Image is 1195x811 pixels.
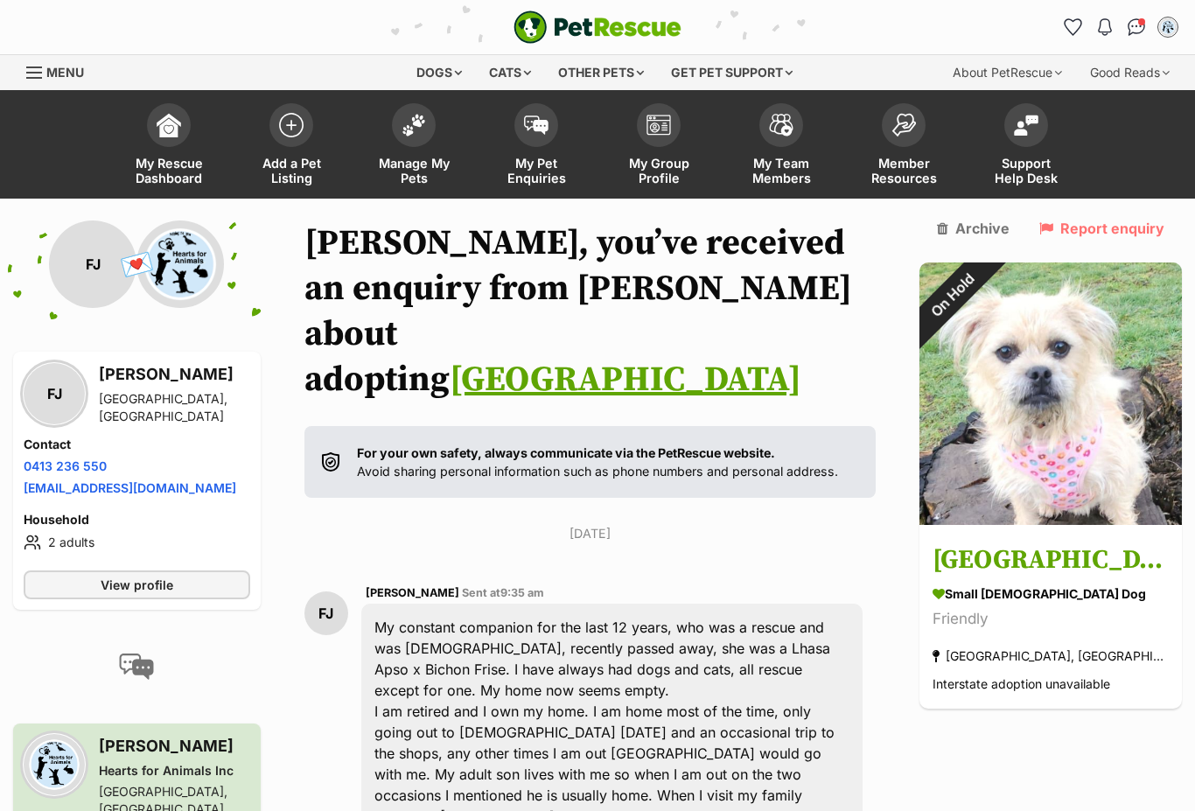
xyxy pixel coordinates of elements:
img: chat-41dd97257d64d25036548639549fe6c8038ab92f7586957e7f3b1b290dea8141.svg [1128,18,1146,36]
h1: [PERSON_NAME], you’ve received an enquiry from [PERSON_NAME] about adopting [304,220,876,402]
img: Hearts for Animals Inc profile pic [136,220,224,308]
img: team-members-icon-5396bd8760b3fe7c0b43da4ab00e1e3bb1a5d9ba89233759b79545d2d3fc5d0d.svg [769,114,793,136]
div: Hearts for Animals Inc [99,762,250,780]
p: Avoid sharing personal information such as phone numbers and personal address. [357,444,838,481]
div: [GEOGRAPHIC_DATA], [GEOGRAPHIC_DATA] [99,390,250,425]
span: My Team Members [742,156,821,185]
a: 0413 236 550 [24,458,107,473]
span: Add a Pet Listing [252,156,331,185]
div: Get pet support [659,55,805,90]
a: Archive [937,220,1010,236]
a: Member Resources [842,94,965,199]
a: My Team Members [720,94,842,199]
div: [GEOGRAPHIC_DATA], [GEOGRAPHIC_DATA] [933,645,1169,668]
span: 9:35 am [500,586,544,599]
h4: Contact [24,436,250,453]
div: Good Reads [1078,55,1182,90]
img: add-pet-listing-icon-0afa8454b4691262ce3f59096e99ab1cd57d4a30225e0717b998d2c9b9846f56.svg [279,113,304,137]
img: help-desk-icon-fdf02630f3aa405de69fd3d07c3f3aa587a6932b1a1747fa1d2bba05be0121f9.svg [1014,115,1038,136]
img: logo-e224e6f780fb5917bec1dbf3a21bbac754714ae5b6737aabdf751b685950b380.svg [514,10,681,44]
strong: For your own safety, always communicate via the PetRescue website. [357,445,775,460]
button: My account [1154,13,1182,41]
img: dashboard-icon-eb2f2d2d3e046f16d808141f083e7271f6b2e854fb5c12c21221c1fb7104beca.svg [157,113,181,137]
a: [EMAIL_ADDRESS][DOMAIN_NAME] [24,480,236,495]
span: My Rescue Dashboard [129,156,208,185]
a: Menu [26,55,96,87]
span: [PERSON_NAME] [366,586,459,599]
span: Interstate adoption unavailable [933,677,1110,692]
a: Add a Pet Listing [230,94,353,199]
h3: [PERSON_NAME] [99,362,250,387]
img: Hearts for Animals Inc profile pic [24,734,85,795]
a: View profile [24,570,250,599]
img: Madison [919,262,1182,525]
a: My Rescue Dashboard [108,94,230,199]
a: Conversations [1122,13,1150,41]
img: Joanne Rees profile pic [1159,18,1177,36]
img: conversation-icon-4a6f8262b818ee0b60e3300018af0b2d0b884aa5de6e9bcb8d3d4eeb1a70a7c4.svg [119,654,154,680]
a: On Hold [919,511,1182,528]
h3: [GEOGRAPHIC_DATA] [933,542,1169,581]
img: member-resources-icon-8e73f808a243e03378d46382f2149f9095a855e16c252ad45f914b54edf8863c.svg [891,113,916,136]
a: My Group Profile [597,94,720,199]
img: group-profile-icon-3fa3cf56718a62981997c0bc7e787c4b2cf8bcc04b72c1350f741eb67cf2f40e.svg [646,115,671,136]
img: manage-my-pets-icon-02211641906a0b7f246fdf0571729dbe1e7629f14944591b6c1af311fb30b64b.svg [402,114,426,136]
span: Sent at [462,586,544,599]
img: notifications-46538b983faf8c2785f20acdc204bb7945ddae34d4c08c2a6579f10ce5e182be.svg [1098,18,1112,36]
div: Other pets [546,55,656,90]
div: On Hold [895,239,1009,353]
button: Notifications [1091,13,1119,41]
div: Friendly [933,608,1169,632]
div: Cats [477,55,543,90]
p: [DATE] [304,524,876,542]
div: Dogs [404,55,474,90]
a: PetRescue [514,10,681,44]
ul: Account quick links [1059,13,1182,41]
a: Favourites [1059,13,1087,41]
a: [GEOGRAPHIC_DATA] [450,358,801,402]
span: Member Resources [864,156,943,185]
span: View profile [101,576,173,594]
li: 2 adults [24,532,250,553]
a: Report enquiry [1039,220,1164,236]
a: Manage My Pets [353,94,475,199]
a: My Pet Enquiries [475,94,597,199]
span: Support Help Desk [987,156,1066,185]
div: FJ [24,363,85,424]
span: Menu [46,65,84,80]
span: My Pet Enquiries [497,156,576,185]
div: FJ [49,220,136,308]
img: pet-enquiries-icon-7e3ad2cf08bfb03b45e93fb7055b45f3efa6380592205ae92323e6603595dc1f.svg [524,115,549,135]
h3: [PERSON_NAME] [99,734,250,759]
span: 💌 [117,246,157,283]
div: FJ [304,591,348,635]
a: Support Help Desk [965,94,1087,199]
div: About PetRescue [940,55,1074,90]
div: small [DEMOGRAPHIC_DATA] Dog [933,585,1169,604]
span: Manage My Pets [374,156,453,185]
h4: Household [24,511,250,528]
a: [GEOGRAPHIC_DATA] small [DEMOGRAPHIC_DATA] Dog Friendly [GEOGRAPHIC_DATA], [GEOGRAPHIC_DATA] Inte... [919,528,1182,710]
span: My Group Profile [619,156,698,185]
